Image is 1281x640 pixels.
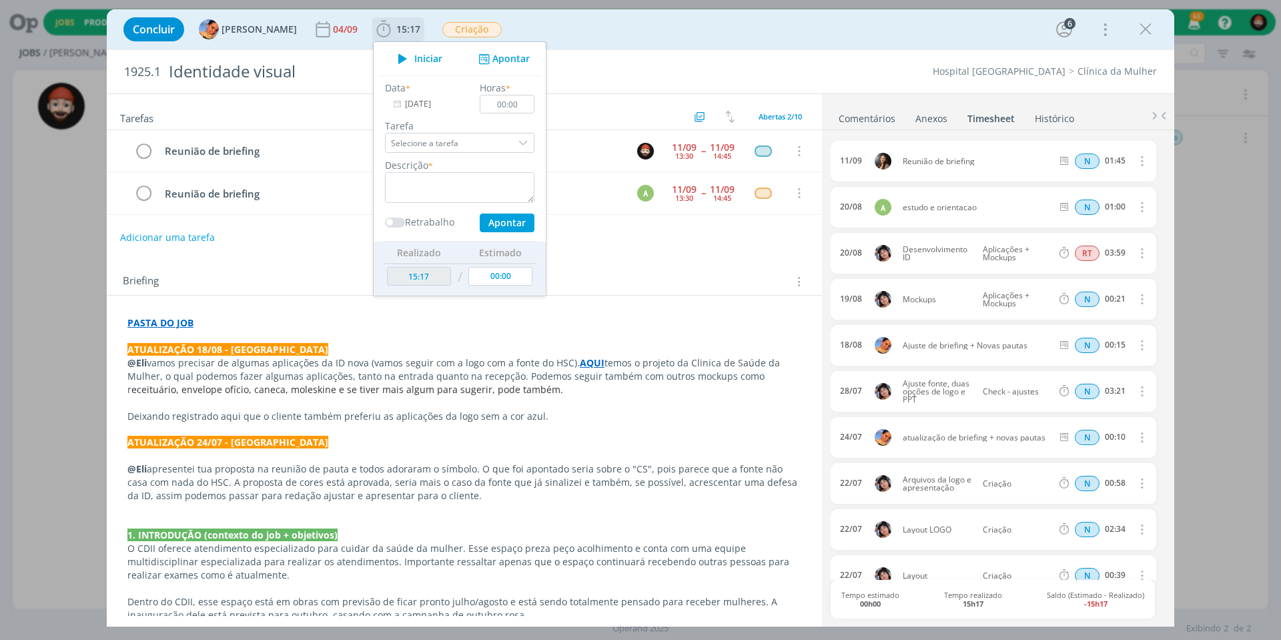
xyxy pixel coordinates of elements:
[1064,18,1076,29] div: 6
[384,242,454,264] th: Realizado
[163,55,721,88] div: Identidade visual
[897,342,1057,350] span: Ajuste de briefing + Novas pautas
[454,264,466,291] td: /
[119,226,216,250] button: Adicionar uma tarefa
[127,436,328,448] strong: ATUALIZAÇÃO 24/07 - [GEOGRAPHIC_DATA]
[580,356,604,369] a: AQUI
[385,95,468,113] input: Data
[199,19,219,39] img: L
[963,599,983,609] b: 15h17
[480,81,506,95] label: Horas
[1075,476,1100,491] span: N
[1075,338,1100,353] div: Horas normais
[1075,200,1100,215] span: N
[977,292,1054,308] span: Aplicações + Mockups
[675,152,693,159] div: 13:30
[637,143,654,159] img: W
[875,521,891,538] img: E
[133,24,175,35] span: Concluir
[840,525,862,534] div: 22/07
[713,194,731,202] div: 14:45
[1053,19,1075,40] button: 6
[977,572,1054,580] span: Criação
[897,434,1057,442] span: atualização de briefing + novas pautas
[635,141,655,161] button: W
[875,567,891,584] img: E
[875,291,891,308] img: E
[897,380,977,404] span: Ajuste fonte, duas opções de logo e PPT
[222,25,297,34] span: [PERSON_NAME]
[637,185,654,202] div: A
[1105,156,1126,166] div: 01:45
[1105,525,1126,534] div: 02:34
[442,21,502,38] button: Criação
[840,478,862,488] div: 22/07
[840,571,862,580] div: 22/07
[1075,153,1100,169] span: N
[1105,432,1126,442] div: 00:10
[1105,340,1126,350] div: 00:15
[1075,246,1100,261] div: Retrabalho
[1075,292,1100,307] div: Horas normais
[131,383,563,396] span: eceituário, envelope ofício, caneca, moleskine e se tiver mais algum para sugerir, pode também.
[1084,599,1108,609] b: -15h17
[701,146,705,155] span: --
[127,462,801,503] p: apresentei tua proposta na reunião de pauta e todos adoraram o símbolo. O que foi apontado seria ...
[944,591,1002,608] span: Tempo realizado
[127,529,338,541] strong: 1. INTRODUÇÃO (contexto do job + objetivos)
[725,111,735,123] img: arrow-down-up.svg
[159,143,624,159] div: Reunião de briefing
[1075,153,1100,169] div: Horas normais
[897,572,977,580] span: Layout
[875,383,891,400] img: E
[385,81,406,95] label: Data
[442,22,502,37] span: Criação
[897,296,977,304] span: Mockups
[701,188,705,198] span: --
[1075,292,1100,307] span: N
[1075,200,1100,215] div: Horas normais
[385,119,534,133] label: Tarefa
[1078,65,1157,77] a: Clínica da Mulher
[897,157,1057,166] span: Reunião de briefing
[120,109,153,125] span: Tarefas
[840,156,862,166] div: 11/09
[123,273,159,290] span: Briefing
[860,599,881,609] b: 00h00
[875,337,891,354] img: L
[373,19,424,40] button: 15:17
[840,202,862,212] div: 20/08
[840,248,862,258] div: 20/08
[385,158,428,172] label: Descrição
[475,52,530,66] button: Apontar
[841,591,899,608] span: Tempo estimado
[840,432,862,442] div: 24/07
[127,462,147,475] strong: @Eli
[127,356,147,369] strong: @Eli
[840,340,862,350] div: 18/08
[1105,571,1126,580] div: 00:39
[713,152,731,159] div: 14:45
[875,429,891,446] img: L
[159,186,624,202] div: Reunião de briefing
[933,65,1065,77] a: Hospital [GEOGRAPHIC_DATA]
[1105,386,1126,396] div: 03:21
[1075,476,1100,491] div: Horas normais
[127,316,193,329] a: PASTA DO JOB
[1075,522,1100,537] div: Horas normais
[333,25,360,34] div: 04/09
[1075,568,1100,583] span: N
[875,153,891,170] img: B
[710,185,735,194] div: 11/09
[1075,430,1100,445] span: N
[480,214,534,232] button: Apontar
[840,294,862,304] div: 19/08
[1105,294,1126,304] div: 00:21
[1047,591,1144,608] span: Saldo (Estimado - Realizado)
[759,111,802,121] span: Abertas 2/10
[838,106,896,125] a: Comentários
[977,388,1054,396] span: Check - ajustes
[199,19,297,39] button: L[PERSON_NAME]
[840,386,862,396] div: 28/07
